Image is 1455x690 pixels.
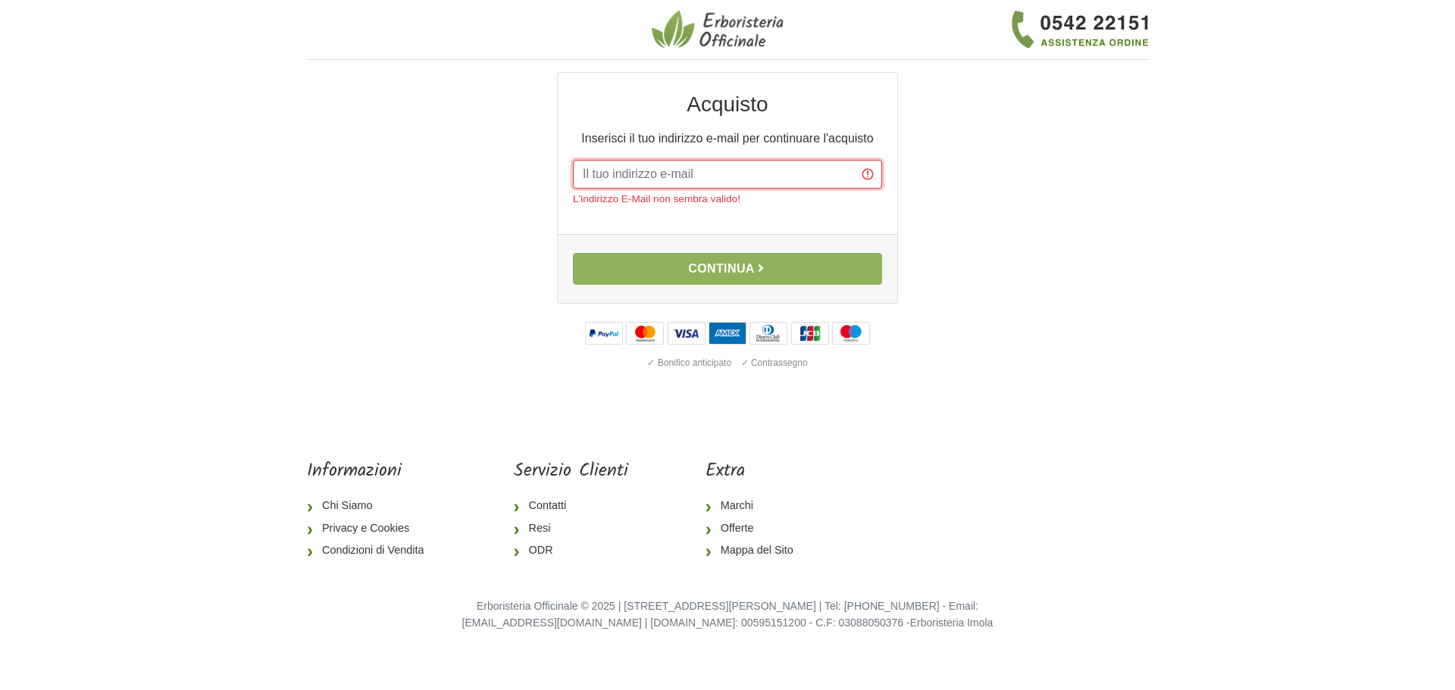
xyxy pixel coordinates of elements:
[514,517,628,540] a: Resi
[573,91,882,117] h2: Acquisto
[706,495,806,517] a: Marchi
[573,130,882,148] p: Inserisci il tuo indirizzo e-mail per continuare l'acquisto
[514,461,628,482] h5: Servizio Clienti
[307,461,436,482] h5: Informazioni
[573,253,882,285] button: Continua
[706,517,806,540] a: Offerte
[307,517,436,540] a: Privacy e Cookies
[883,461,1148,514] iframe: fb:page Facebook Social Plugin
[307,495,436,517] a: Chi Siamo
[644,353,734,373] div: ✓ Bonifico anticipato
[573,192,882,207] div: L'indirizzo E-Mail non sembra valido!
[514,495,628,517] a: Contatti
[307,539,436,562] a: Condizioni di Vendita
[573,160,882,189] input: Il tuo indirizzo e-mail
[910,617,993,629] a: Erboristeria Imola
[706,539,806,562] a: Mappa del Sito
[514,539,628,562] a: ODR
[462,600,993,629] small: Erboristeria Officinale © 2025 | [STREET_ADDRESS][PERSON_NAME] | Tel: [PHONE_NUMBER] - Email: [EM...
[738,353,811,373] div: ✓ Contrassegno
[652,9,788,50] img: Erboristeria Officinale
[706,461,806,482] h5: Extra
